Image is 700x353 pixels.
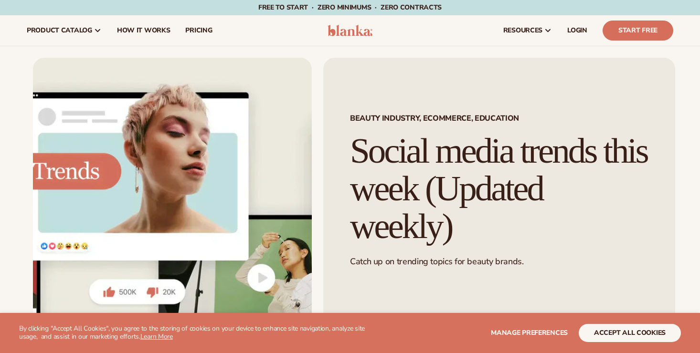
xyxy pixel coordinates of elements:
span: Catch up on trending topics for beauty brands. [350,256,523,267]
button: Manage preferences [491,324,568,342]
h1: Social media trends this week (Updated weekly) [350,132,648,245]
span: Beauty Industry, Ecommerce, Education [350,114,648,122]
a: Start Free [603,21,673,41]
img: logo [328,25,373,36]
a: pricing [178,15,220,46]
a: LOGIN [560,15,595,46]
a: resources [496,15,560,46]
span: Free to start · ZERO minimums · ZERO contracts [258,3,442,12]
a: How It Works [109,15,178,46]
span: resources [503,27,542,34]
a: product catalog [19,15,109,46]
span: product catalog [27,27,92,34]
span: How It Works [117,27,170,34]
p: By clicking "Accept All Cookies", you agree to the storing of cookies on your device to enhance s... [19,325,371,341]
span: pricing [185,27,212,34]
span: Manage preferences [491,328,568,337]
span: LOGIN [567,27,587,34]
a: Learn More [140,332,173,341]
button: accept all cookies [579,324,681,342]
